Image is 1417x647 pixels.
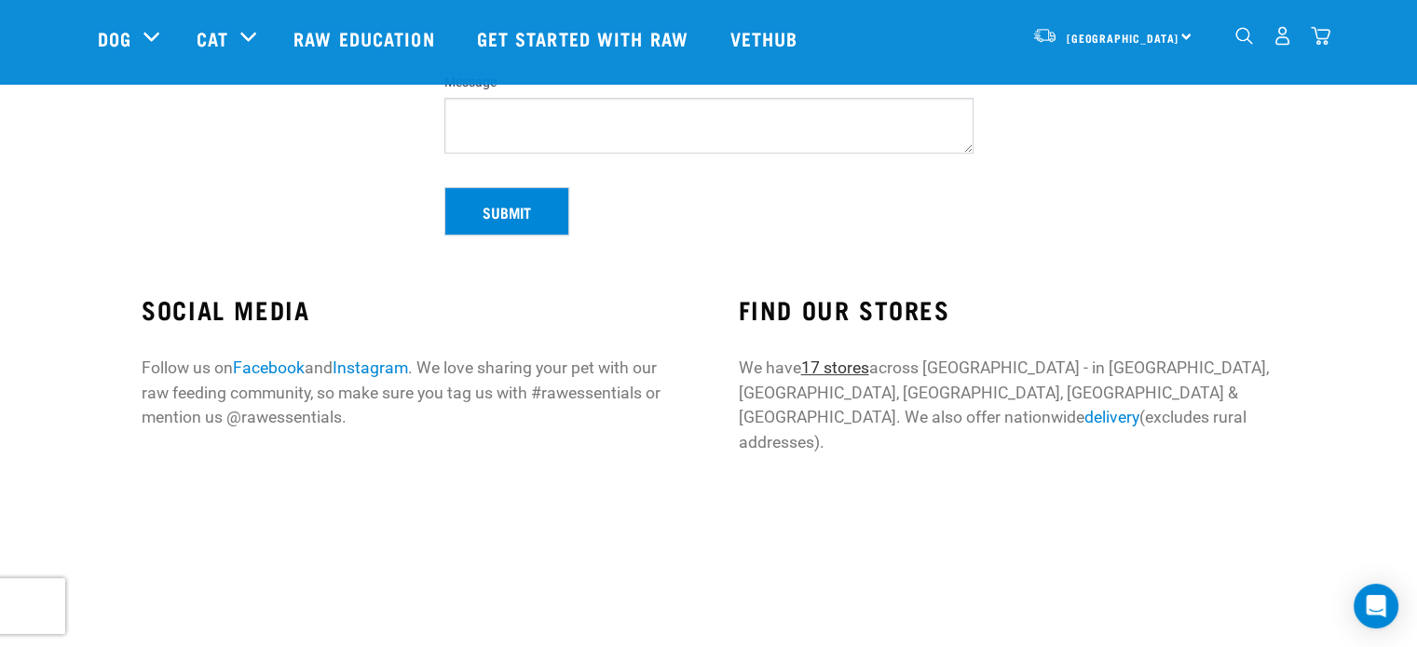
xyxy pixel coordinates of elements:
p: We have across [GEOGRAPHIC_DATA] - in [GEOGRAPHIC_DATA], [GEOGRAPHIC_DATA], [GEOGRAPHIC_DATA], [G... [738,356,1274,454]
a: delivery [1083,408,1138,426]
img: user.png [1273,26,1292,46]
img: home-icon-1@2x.png [1235,27,1253,45]
a: Cat [197,24,228,52]
div: Open Intercom Messenger [1354,584,1398,628]
a: Get started with Raw [458,1,712,75]
a: Facebook [233,358,305,377]
h3: FIND OUR STORES [738,295,1274,324]
img: home-icon@2x.png [1311,26,1330,46]
a: Instagram [333,358,408,377]
img: van-moving.png [1032,27,1057,44]
p: Follow us on and . We love sharing your pet with our raw feeding community, so make sure you tag ... [142,356,678,429]
a: 17 stores [800,358,868,377]
a: Raw Education [275,1,457,75]
span: [GEOGRAPHIC_DATA] [1067,34,1179,41]
h3: SOCIAL MEDIA [142,295,678,324]
button: Submit [444,187,569,236]
a: Dog [98,24,131,52]
a: Vethub [712,1,822,75]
